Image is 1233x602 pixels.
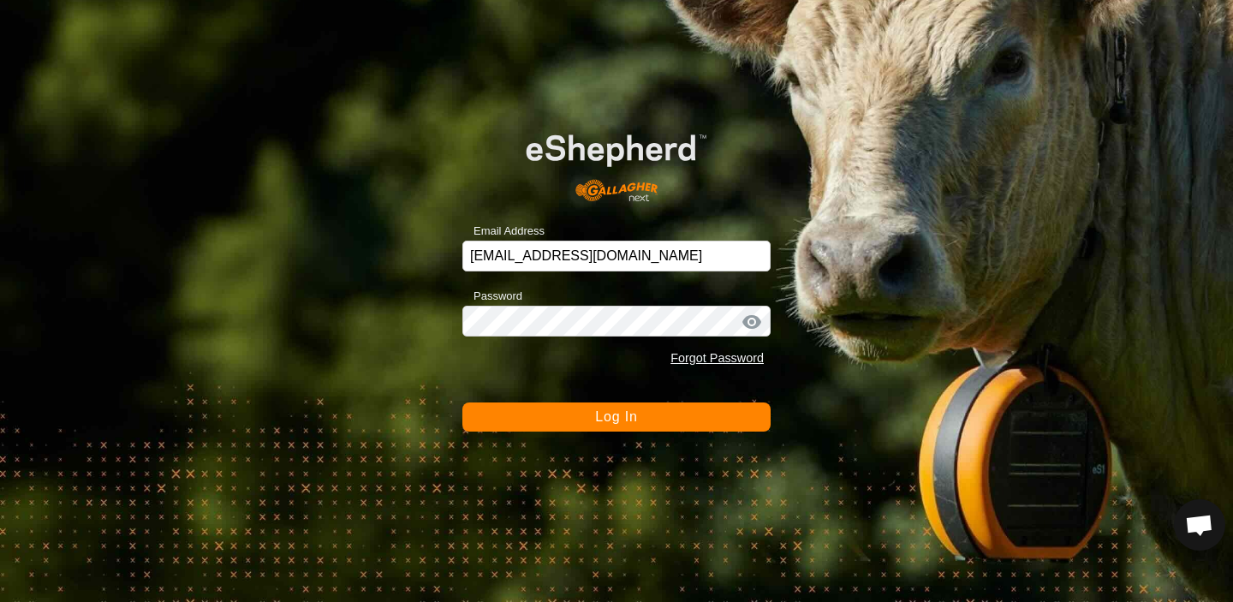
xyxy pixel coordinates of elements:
[1174,499,1225,551] div: Open chat
[462,241,771,271] input: Email Address
[462,402,771,432] button: Log In
[595,409,637,424] span: Log In
[462,223,545,240] label: Email Address
[670,351,764,365] a: Forgot Password
[462,288,522,305] label: Password
[493,109,740,214] img: E-shepherd Logo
